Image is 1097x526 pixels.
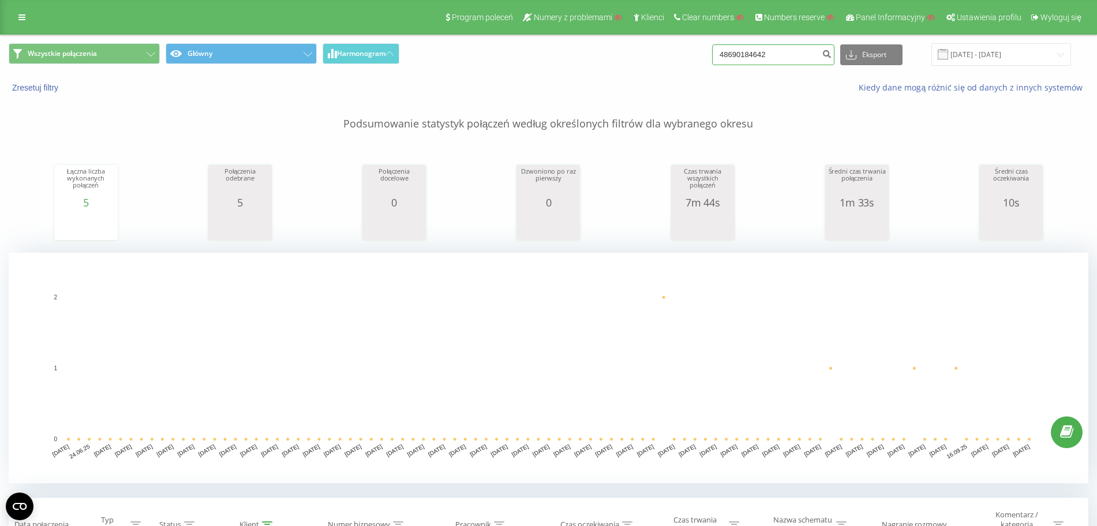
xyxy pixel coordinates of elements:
[281,443,300,457] text: [DATE]
[534,13,612,22] span: Numery z problemami
[982,208,1040,243] svg: A chart.
[970,443,989,457] text: [DATE]
[674,168,732,197] div: Czas trwania wszystkich połączeń
[9,43,160,64] button: Wszystkie połączenia
[682,13,734,22] span: Clear numbers
[573,443,592,457] text: [DATE]
[406,443,425,457] text: [DATE]
[856,13,925,22] span: Panel Informacyjny
[907,443,926,457] text: [DATE]
[114,443,133,457] text: [DATE]
[928,443,948,457] text: [DATE]
[840,44,903,65] button: Eksport
[859,82,1088,93] a: Kiedy dane mogą różnić się od danych z innych systemów
[677,443,697,457] text: [DATE]
[54,294,57,300] text: 2
[519,208,577,243] svg: A chart.
[720,443,739,457] text: [DATE]
[828,168,886,197] div: Średni czas trwania połączenia
[211,197,269,208] div: 5
[469,443,488,457] text: [DATE]
[448,443,467,457] text: [DATE]
[982,197,1040,208] div: 10s
[982,168,1040,197] div: Średni czas oczekiwania
[51,443,70,457] text: [DATE]
[674,208,732,243] svg: A chart.
[134,443,153,457] text: [DATE]
[845,443,864,457] text: [DATE]
[365,197,423,208] div: 0
[260,443,279,457] text: [DATE]
[57,168,115,197] div: Łączna liczba wykonanych połączeń
[991,443,1010,457] text: [DATE]
[740,443,759,457] text: [DATE]
[364,443,383,457] text: [DATE]
[54,365,57,371] text: 1
[490,443,509,457] text: [DATE]
[177,443,196,457] text: [DATE]
[552,443,571,457] text: [DATE]
[166,43,317,64] button: Główny
[657,443,676,457] text: [DATE]
[337,50,385,58] span: Harmonogram
[365,208,423,243] svg: A chart.
[824,443,843,457] text: [DATE]
[155,443,174,457] text: [DATE]
[9,93,1088,131] p: Podsumowanie statystyk połączeń według określonych filtrów dla wybranego okresu
[211,168,269,197] div: Połączenia odebrane
[9,253,1088,483] svg: A chart.
[828,197,886,208] div: 1m 33s
[1040,13,1081,22] span: Wyloguj się
[343,443,362,457] text: [DATE]
[28,49,97,58] span: Wszystkie połączenia
[239,443,258,457] text: [DATE]
[641,13,664,22] span: Klienci
[57,197,115,208] div: 5
[712,44,834,65] input: Wyszukiwanie według numeru
[519,168,577,197] div: Dzwoniono po raz pierwszy
[594,443,613,457] text: [DATE]
[615,443,634,457] text: [DATE]
[197,443,216,457] text: [DATE]
[218,443,237,457] text: [DATE]
[511,443,530,457] text: [DATE]
[68,443,91,460] text: 24.06.25
[57,208,115,243] svg: A chart.
[302,443,321,457] text: [DATE]
[866,443,885,457] text: [DATE]
[323,443,342,457] text: [DATE]
[365,168,423,197] div: Połączenia docelowe
[674,197,732,208] div: 7m 44s
[9,82,64,93] button: Zresetuj filtry
[636,443,655,457] text: [DATE]
[427,443,446,457] text: [DATE]
[828,208,886,243] svg: A chart.
[452,13,513,22] span: Program poleceń
[531,443,551,457] text: [DATE]
[945,443,968,460] text: 16.09.25
[1012,443,1031,457] text: [DATE]
[6,493,33,520] button: Open CMP widget
[803,443,822,457] text: [DATE]
[54,436,57,442] text: 0
[764,13,825,22] span: Numbers reserve
[782,443,801,457] text: [DATE]
[699,443,718,457] text: [DATE]
[761,443,780,457] text: [DATE]
[211,208,269,243] svg: A chart.
[957,13,1021,22] span: Ustawienia profilu
[93,443,112,457] text: [DATE]
[323,43,399,64] button: Harmonogram
[519,197,577,208] div: 0
[385,443,405,457] text: [DATE]
[886,443,905,457] text: [DATE]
